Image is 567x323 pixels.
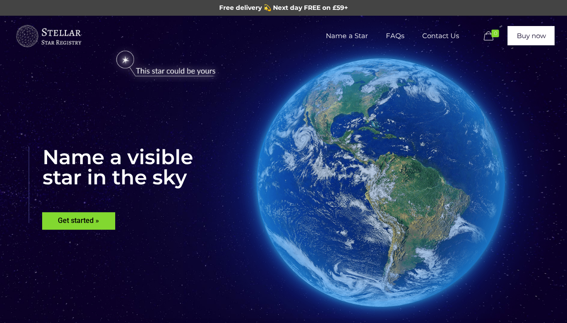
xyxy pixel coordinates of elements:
span: Contact Us [413,22,467,49]
a: Contact Us [413,16,467,56]
a: Name a Star [317,16,377,56]
a: Buy a Star [15,16,82,56]
rs-layer: Get started » [42,212,115,229]
img: buyastar-logo-transparent [15,23,82,50]
span: Free delivery 💫 Next day FREE on £59+ [219,4,348,12]
rs-layer: Name a visible star in the sky [29,147,193,223]
span: FAQs [377,22,413,49]
span: Name a Star [317,22,377,49]
a: 0 [482,31,503,42]
img: star-could-be-yours.png [104,46,227,82]
span: 0 [491,30,499,37]
a: FAQs [377,16,413,56]
a: Buy now [507,26,554,45]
